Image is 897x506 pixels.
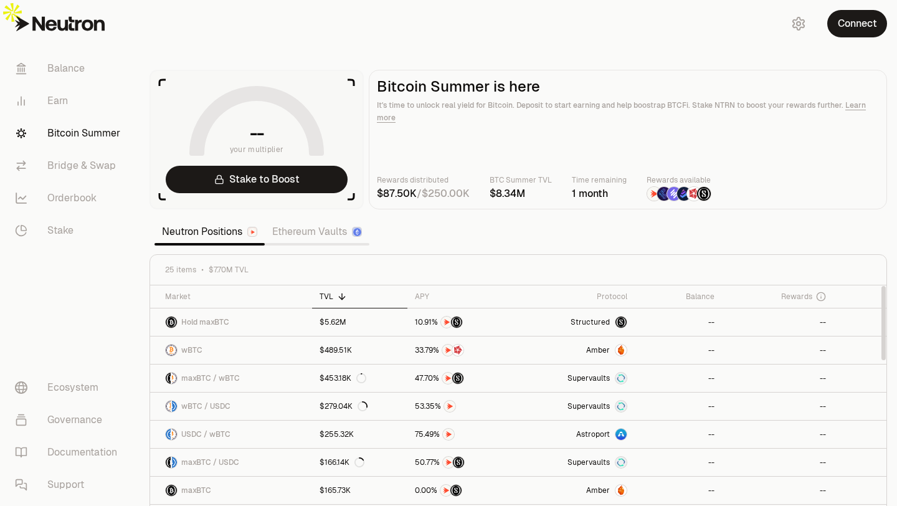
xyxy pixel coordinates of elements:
[615,485,627,496] img: Amber
[407,337,521,364] a: NTRNMars Fragments
[377,99,879,124] p: It's time to unlock real yield for Bitcoin. Deposit to start earning and help boostrap BTCFi. Sta...
[442,345,453,356] img: NTRN
[635,365,722,392] a: --
[165,265,196,275] span: 25 items
[312,308,407,336] a: $5.62M
[181,345,202,355] span: wBTC
[722,308,833,336] a: --
[166,345,177,356] img: wBTC Logo
[572,174,627,186] p: Time remaining
[353,228,361,236] img: Ethereum Logo
[172,401,177,412] img: USDC Logo
[415,292,513,302] div: APY
[647,187,661,201] img: NTRN
[312,449,407,476] a: $166.14K
[615,373,627,384] img: Supervaults
[407,421,521,448] a: NTRN
[521,393,635,420] a: SupervaultsSupervaults
[453,457,464,468] img: Structured Points
[529,292,627,302] div: Protocol
[181,401,230,411] span: wBTC / USDC
[181,485,211,495] span: maxBTC
[615,317,627,328] img: maxBTC
[415,400,513,413] button: NTRN
[667,187,681,201] img: Solv Points
[181,457,239,467] span: maxBTC / USDC
[172,373,177,384] img: wBTC Logo
[230,143,284,156] span: your multiplier
[166,429,171,440] img: USDC Logo
[407,365,521,392] a: NTRNStructured Points
[571,317,610,327] span: Structured
[312,421,407,448] a: $255.32K
[443,429,454,440] img: NTRN
[572,186,627,201] div: 1 month
[150,449,312,476] a: maxBTC LogoUSDC LogomaxBTC / USDC
[320,345,352,355] div: $489.51K
[521,449,635,476] a: SupervaultsSupervaults
[312,337,407,364] a: $489.51K
[5,404,135,436] a: Governance
[166,401,171,412] img: wBTC Logo
[166,485,177,496] img: maxBTC Logo
[5,52,135,85] a: Balance
[451,317,462,328] img: Structured Points
[452,373,463,384] img: Structured Points
[250,123,264,143] h1: --
[635,477,722,504] a: --
[442,373,453,384] img: NTRN
[415,316,513,328] button: NTRNStructured Points
[407,449,521,476] a: NTRNStructured Points
[415,344,513,356] button: NTRNMars Fragments
[415,456,513,469] button: NTRNStructured Points
[154,219,265,244] a: Neutron Positions
[5,117,135,150] a: Bitcoin Summer
[635,449,722,476] a: --
[150,477,312,504] a: maxBTC LogomaxBTC
[5,214,135,247] a: Stake
[166,457,171,468] img: maxBTC Logo
[521,421,635,448] a: Astroport
[615,401,627,412] img: Supervaults
[615,457,627,468] img: Supervaults
[635,337,722,364] a: --
[377,174,470,186] p: Rewards distributed
[150,308,312,336] a: maxBTC LogoHold maxBTC
[166,373,171,384] img: maxBTC Logo
[181,373,240,383] span: maxBTC / wBTC
[642,292,714,302] div: Balance
[320,373,366,383] div: $453.18K
[312,477,407,504] a: $165.73K
[320,401,368,411] div: $279.04K
[697,187,711,201] img: Structured Points
[441,317,452,328] img: NTRN
[166,317,177,328] img: maxBTC Logo
[415,372,513,384] button: NTRNStructured Points
[249,228,257,236] img: Neutron Logo
[722,337,833,364] a: --
[150,365,312,392] a: maxBTC LogowBTC LogomaxBTC / wBTC
[567,401,610,411] span: Supervaults
[166,166,348,193] a: Stake to Boost
[415,428,513,441] button: NTRN
[647,174,711,186] p: Rewards available
[320,485,351,495] div: $165.73K
[5,436,135,469] a: Documentation
[377,78,879,95] h2: Bitcoin Summer is here
[635,393,722,420] a: --
[781,292,812,302] span: Rewards
[444,401,455,412] img: NTRN
[567,457,610,467] span: Supervaults
[586,345,610,355] span: Amber
[440,485,452,496] img: NTRN
[521,365,635,392] a: SupervaultsSupervaults
[677,187,691,201] img: Bedrock Diamonds
[521,337,635,364] a: AmberAmber
[452,345,463,356] img: Mars Fragments
[172,429,177,440] img: wBTC Logo
[265,219,369,244] a: Ethereum Vaults
[722,365,833,392] a: --
[635,308,722,336] a: --
[172,457,177,468] img: USDC Logo
[722,393,833,420] a: --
